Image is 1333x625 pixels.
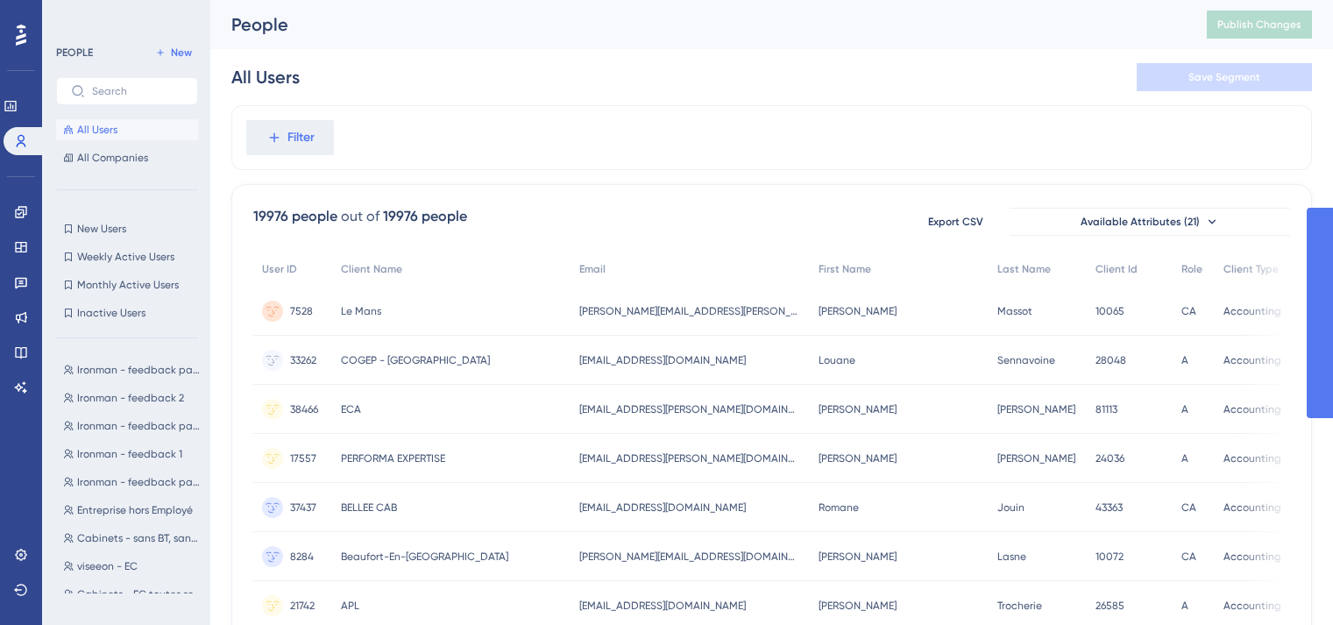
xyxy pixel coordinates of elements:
[77,559,138,573] span: viseeon - EC
[56,46,93,60] div: PEOPLE
[1259,556,1312,608] iframe: UserGuiding AI Assistant Launcher
[231,65,300,89] div: All Users
[77,503,193,517] span: Entreprise hors Employé
[819,550,897,564] span: [PERSON_NAME]
[1223,262,1279,276] span: Client Type
[77,363,202,377] span: Ironman - feedback part 3
[56,387,209,408] button: Ironman - feedback 2
[1223,353,1281,367] span: Accounting
[579,402,798,416] span: [EMAIL_ADDRESS][PERSON_NAME][DOMAIN_NAME]
[341,402,361,416] span: ECA
[819,501,859,515] span: Romane
[77,447,182,461] span: Ironman - feedback 1
[171,46,192,60] span: New
[1217,18,1301,32] span: Publish Changes
[819,353,855,367] span: Louane
[77,278,179,292] span: Monthly Active Users
[997,402,1075,416] span: [PERSON_NAME]
[997,353,1055,367] span: Sennavoine
[1095,304,1124,318] span: 10065
[77,531,202,545] span: Cabinets - sans BT, sans COGEP
[579,599,746,613] span: [EMAIL_ADDRESS][DOMAIN_NAME]
[1095,353,1126,367] span: 28048
[579,353,746,367] span: [EMAIL_ADDRESS][DOMAIN_NAME]
[997,451,1075,465] span: [PERSON_NAME]
[997,304,1032,318] span: Massot
[290,353,316,367] span: 33262
[1223,501,1281,515] span: Accounting
[56,119,198,140] button: All Users
[1095,550,1124,564] span: 10072
[290,402,318,416] span: 38466
[56,274,198,295] button: Monthly Active Users
[77,419,202,433] span: Ironman - feedback part 5
[1181,599,1188,613] span: A
[56,528,209,549] button: Cabinets - sans BT, sans COGEP
[341,206,379,227] div: out of
[341,501,397,515] span: BELLEE CAB
[1095,599,1124,613] span: 26585
[290,599,315,613] span: 21742
[77,306,145,320] span: Inactive Users
[1181,353,1188,367] span: A
[1223,451,1281,465] span: Accounting
[1181,402,1188,416] span: A
[92,85,183,97] input: Search
[56,584,209,605] button: Cabinets - EC toutes segmentations confondues hors BT
[819,304,897,318] span: [PERSON_NAME]
[56,415,209,437] button: Ironman - feedback part 5
[290,550,314,564] span: 8284
[997,501,1025,515] span: Jouin
[77,222,126,236] span: New Users
[77,391,184,405] span: Ironman - feedback 2
[1181,550,1196,564] span: CA
[579,501,746,515] span: [EMAIL_ADDRESS][DOMAIN_NAME]
[1095,451,1124,465] span: 24036
[290,501,316,515] span: 37437
[1181,304,1196,318] span: CA
[341,451,445,465] span: PERFORMA EXPERTISE
[77,587,202,601] span: Cabinets - EC toutes segmentations confondues hors BT
[1181,451,1188,465] span: A
[56,556,209,577] button: viseeon - EC
[231,12,1163,37] div: People
[579,262,606,276] span: Email
[341,353,490,367] span: COGEP - [GEOGRAPHIC_DATA]
[77,250,174,264] span: Weekly Active Users
[341,262,402,276] span: Client Name
[253,206,337,227] div: 19976 people
[77,123,117,137] span: All Users
[56,302,198,323] button: Inactive Users
[341,599,359,613] span: APL
[579,550,798,564] span: [PERSON_NAME][EMAIL_ADDRESS][DOMAIN_NAME]
[997,550,1026,564] span: Lasne
[1081,215,1200,229] span: Available Attributes (21)
[56,444,209,465] button: Ironman - feedback 1
[1223,550,1281,564] span: Accounting
[997,262,1051,276] span: Last Name
[56,147,198,168] button: All Companies
[579,451,798,465] span: [EMAIL_ADDRESS][PERSON_NAME][DOMAIN_NAME]
[819,451,897,465] span: [PERSON_NAME]
[262,262,297,276] span: User ID
[1095,501,1123,515] span: 43363
[1223,304,1281,318] span: Accounting
[246,120,334,155] button: Filter
[383,206,467,227] div: 19976 people
[819,402,897,416] span: [PERSON_NAME]
[1137,63,1312,91] button: Save Segment
[911,208,999,236] button: Export CSV
[928,215,983,229] span: Export CSV
[290,451,316,465] span: 17557
[1223,402,1281,416] span: Accounting
[149,42,198,63] button: New
[997,599,1042,613] span: Trocherie
[77,475,202,489] span: Ironman - feedback part 4
[56,246,198,267] button: Weekly Active Users
[1207,11,1312,39] button: Publish Changes
[56,359,209,380] button: Ironman - feedback part 3
[579,304,798,318] span: [PERSON_NAME][EMAIL_ADDRESS][PERSON_NAME][DOMAIN_NAME]
[56,472,209,493] button: Ironman - feedback part 4
[1010,208,1290,236] button: Available Attributes (21)
[56,500,209,521] button: Entreprise hors Employé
